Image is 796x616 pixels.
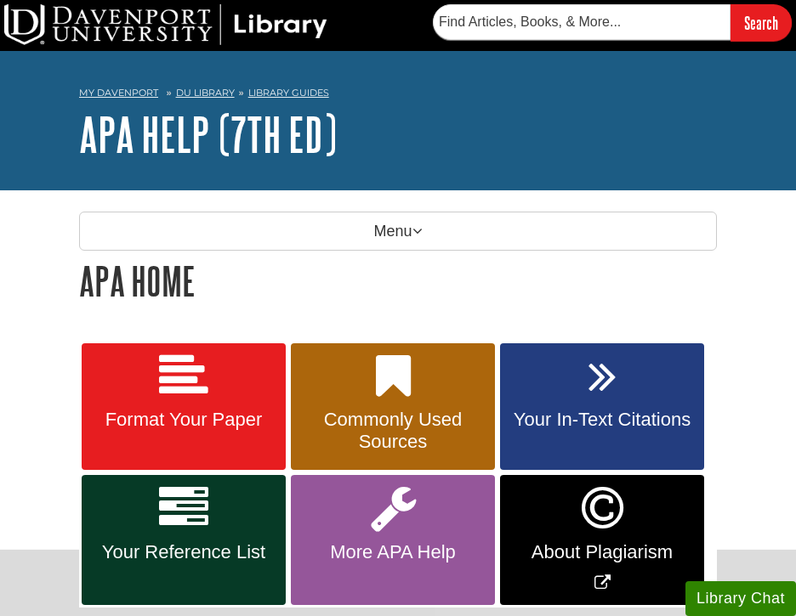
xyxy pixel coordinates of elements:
[433,4,792,41] form: Searches DU Library's articles, books, and more
[291,343,495,471] a: Commonly Used Sources
[513,541,691,563] span: About Plagiarism
[685,581,796,616] button: Library Chat
[82,343,286,471] a: Format Your Paper
[248,87,329,99] a: Library Guides
[433,4,731,40] input: Find Articles, Books, & More...
[513,409,691,431] span: Your In-Text Citations
[82,475,286,605] a: Your Reference List
[79,259,717,302] h1: APA Home
[291,475,495,605] a: More APA Help
[304,409,482,453] span: Commonly Used Sources
[304,541,482,563] span: More APA Help
[79,212,717,251] p: Menu
[176,87,235,99] a: DU Library
[500,475,704,605] a: Link opens in new window
[731,4,792,41] input: Search
[94,409,273,431] span: Format Your Paper
[79,82,717,109] nav: breadcrumb
[79,108,337,161] a: APA Help (7th Ed)
[500,343,704,471] a: Your In-Text Citations
[4,4,327,45] img: DU Library
[79,86,158,100] a: My Davenport
[94,541,273,563] span: Your Reference List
